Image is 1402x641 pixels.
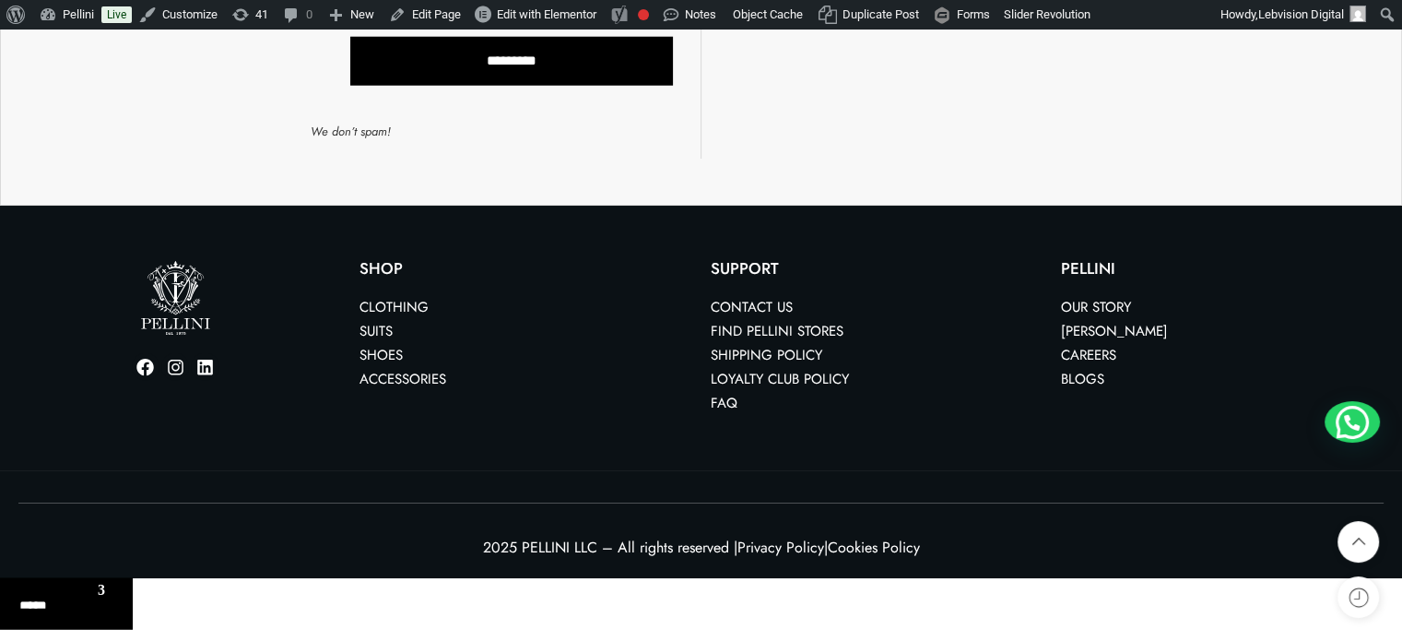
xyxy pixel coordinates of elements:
[18,536,1384,560] p: 2025 PELLINI LLC – All rights reserved | |
[711,393,737,413] a: FAQ
[359,321,393,341] a: Suits
[737,537,824,558] a: Privacy Policy
[359,261,691,277] p: Shop
[638,9,649,20] div: Focus keyphrase not set
[1061,321,1168,341] a: [PERSON_NAME]
[311,123,391,140] em: We don’t spam!
[1061,345,1116,365] a: Careers
[1258,7,1344,21] span: Lebvision Digital
[711,369,849,389] a: Loyalty Club Policy
[711,261,1043,277] p: SUPPORT
[1061,369,1104,389] a: Blogs
[711,321,843,341] a: Find Pellini Stores
[359,369,446,389] a: Accessories
[359,297,429,317] a: Clothing
[497,7,596,21] span: Edit with Elementor
[711,297,793,317] a: Contact us
[101,6,132,23] a: Live
[1061,261,1393,277] p: PELLINI
[711,345,822,365] a: Shipping Policy
[359,345,403,365] a: Shoes
[1061,297,1131,317] a: Our Story
[1004,7,1090,21] span: Slider Revolution
[828,537,920,558] a: Cookies Policy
